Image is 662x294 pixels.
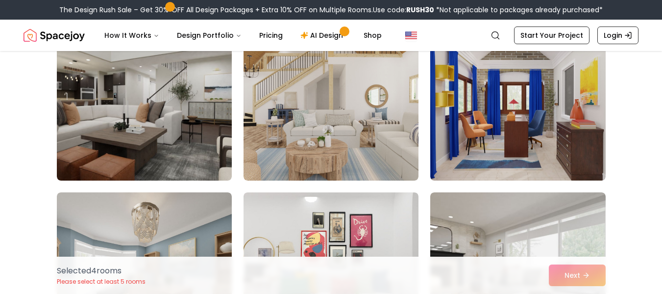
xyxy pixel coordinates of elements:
[434,5,603,15] span: *Not applicable to packages already purchased*
[373,5,434,15] span: Use code:
[59,5,603,15] div: The Design Rush Sale – Get 30% OFF All Design Packages + Extra 10% OFF on Multiple Rooms.
[97,26,390,45] nav: Main
[356,26,390,45] a: Shop
[293,26,354,45] a: AI Design
[405,29,417,41] img: United States
[597,27,638,44] a: Login
[97,26,167,45] button: How It Works
[406,5,434,15] b: RUSH30
[251,26,291,45] a: Pricing
[57,278,146,286] p: Please select at least 5 rooms
[244,24,418,181] img: Room room-95
[24,26,85,45] img: Spacejoy Logo
[430,24,605,181] img: Room room-96
[57,265,146,277] p: Selected 4 room s
[514,27,589,44] a: Start Your Project
[169,26,249,45] button: Design Portfolio
[57,24,232,181] img: Room room-94
[24,20,638,51] nav: Global
[24,26,85,45] a: Spacejoy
